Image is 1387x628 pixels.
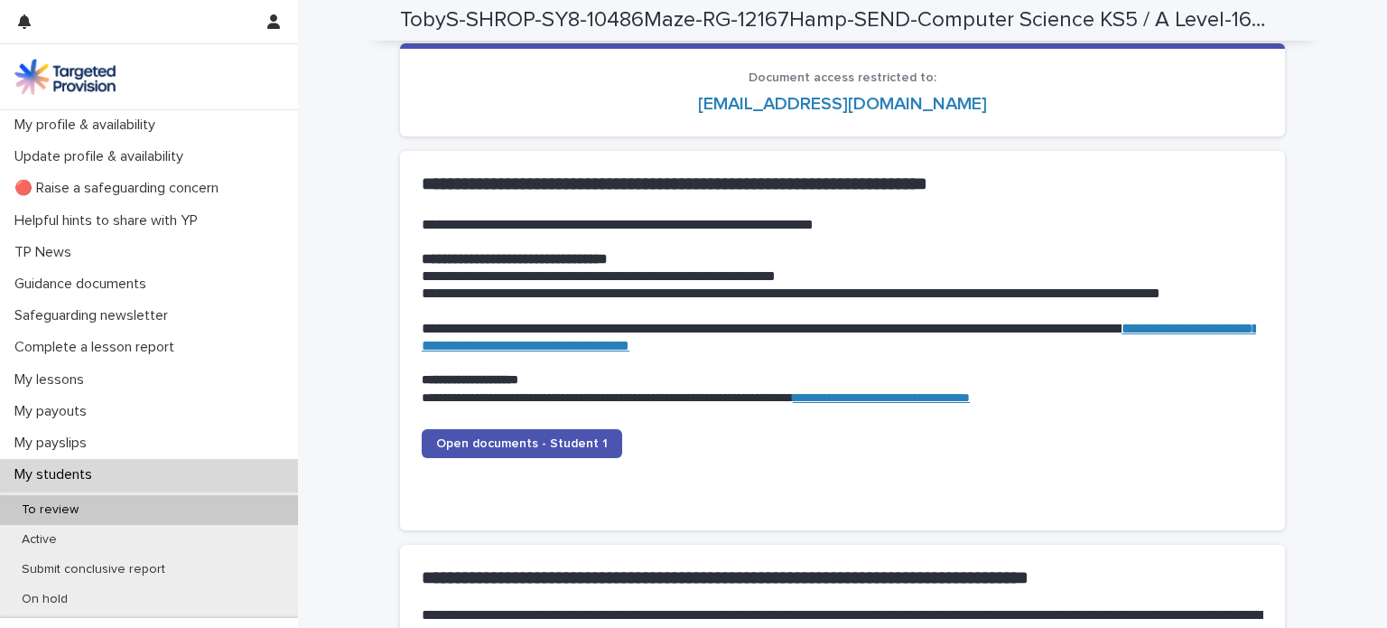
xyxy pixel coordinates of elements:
[7,403,101,420] p: My payouts
[7,435,101,452] p: My payslips
[749,71,936,84] span: Document access restricted to:
[14,59,116,95] img: M5nRWzHhSzIhMunXDL62
[7,148,198,165] p: Update profile & availability
[7,502,93,518] p: To review
[400,7,1278,33] h2: TobyS-SHROP-SY8-10486Maze-RG-12167Hamp-SEND-Computer Science KS5 / A Level-16577
[7,307,182,324] p: Safeguarding newsletter
[7,276,161,293] p: Guidance documents
[7,592,82,607] p: On hold
[7,212,212,230] p: Helpful hints to share with YP
[7,339,189,356] p: Complete a lesson report
[7,117,170,134] p: My profile & availability
[7,244,86,261] p: TP News
[7,180,233,197] p: 🔴 Raise a safeguarding concern
[698,95,987,113] a: [EMAIL_ADDRESS][DOMAIN_NAME]
[7,532,71,548] p: Active
[422,429,622,458] a: Open documents - Student 1
[7,466,107,483] p: My students
[436,437,608,450] span: Open documents - Student 1
[7,562,180,577] p: Submit conclusive report
[7,371,98,389] p: My lessons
